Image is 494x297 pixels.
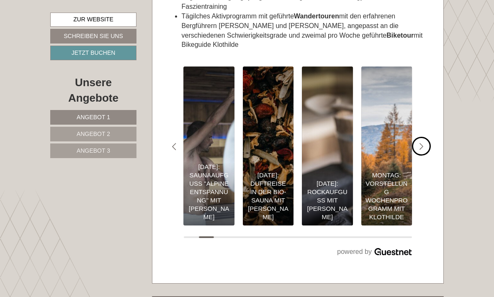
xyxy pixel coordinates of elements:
button: Carousel Page 3 [214,236,229,238]
a: Unser Wochenprogramm für Ihren Herbsturlaub 🍁 0€ [239,67,298,225]
button: Carousel Page 7 [275,236,290,238]
button: Carousel Page 5 [244,236,260,238]
a: Jetzt buchen [50,46,136,60]
div: [DATE]: Rockaufguss mit [PERSON_NAME] [306,179,348,221]
button: Carousel Page 2 (Current Slide) [199,236,214,238]
button: Carousel Page 8 [290,236,305,238]
button: Carousel Page 15 [397,236,412,238]
div: "> [243,67,293,225]
button: Carousel Page 6 [260,236,275,238]
button: Carousel Page 12 [351,236,366,238]
div: [DATE]: Saunaaufguss "Alpine Entspannung" mit [PERSON_NAME] [188,163,230,221]
div: Carousel Pagination [184,236,412,238]
button: Carousel Page 14 [381,236,396,238]
div: powered by Guestnet [184,246,412,258]
a: Schreiben Sie uns [50,29,136,44]
button: Carousel Page 10 [321,236,336,238]
a: Zur Website [50,13,136,27]
span: Angebot 1 [77,114,110,120]
a: Unser Wochenprogramm für Ihren Herbsturlaub 🍁 0€ [357,67,416,225]
a: Unser Wochenprogramm für Ihren Herbsturlaub 🍁 0€ [180,67,239,225]
div: "> [184,67,234,225]
div: Previous slide [165,137,184,156]
div: "> [361,67,412,225]
strong: Biketour [386,32,414,39]
span: Angebot 3 [77,147,110,154]
strong: Wandertouren [294,13,339,20]
div: Next slide [412,137,431,156]
button: Carousel Page 4 [229,236,244,238]
button: Carousel Page 13 [366,236,381,238]
button: Carousel Page 1 [184,236,199,238]
div: [DATE]: Duftreise in der Bio-Sauna mit [PERSON_NAME] [247,171,289,221]
button: Carousel Page 9 [305,236,320,238]
div: Montag: Vorstellung Wochenprogramm mit Klothilde [365,171,408,221]
div: "> [302,67,352,225]
span: Angebot 2 [77,131,110,137]
li: Tägilches Aktivprogramm mit geführte mit den erfahrenen Bergführern [PERSON_NAME] und [PERSON_NAM... [182,12,431,50]
button: Carousel Page 11 [336,236,351,238]
a: Unser Wochenprogramm für Ihren Herbsturlaub 🍁 0€ [298,67,357,225]
div: Unsere Angebote [50,75,136,106]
